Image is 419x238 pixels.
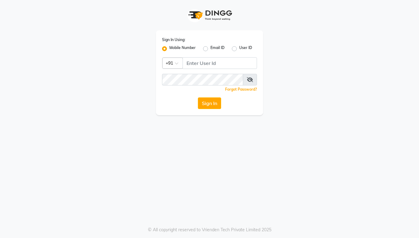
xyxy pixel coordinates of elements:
input: Username [183,57,257,69]
label: Sign In Using: [162,37,185,43]
label: User ID [239,45,252,52]
a: Forgot Password? [225,87,257,92]
label: Email ID [210,45,225,52]
button: Sign In [198,97,221,109]
label: Mobile Number [169,45,196,52]
input: Username [162,74,243,85]
img: logo1.svg [185,6,234,24]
